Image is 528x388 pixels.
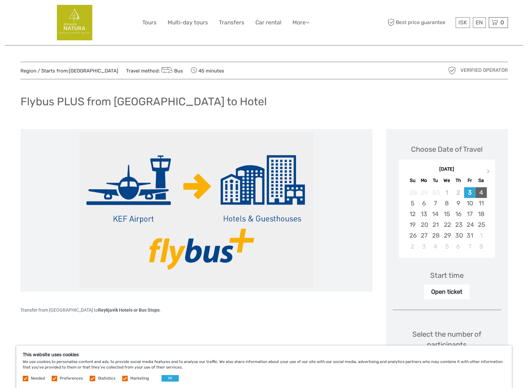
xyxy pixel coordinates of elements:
div: Choose Friday, October 24th, 2025 [464,219,475,230]
div: Fr [464,176,475,185]
div: Tu [430,176,441,185]
span: . [160,307,161,313]
div: Choose Friday, October 17th, 2025 [464,209,475,219]
span: ISK [458,19,467,26]
label: Statistics [98,376,115,381]
div: Choose Thursday, October 16th, 2025 [453,209,464,219]
div: Choose Tuesday, October 7th, 2025 [430,198,441,209]
div: Choose Tuesday, October 28th, 2025 [430,230,441,241]
a: [GEOGRAPHIC_DATA] [69,68,118,74]
div: Choose Monday, October 6th, 2025 [418,198,430,209]
img: 482-1bf5d8f3-512b-4935-a865-5f6be7888fe7_logo_big.png [57,5,92,40]
div: Choose Wednesday, November 5th, 2025 [441,241,452,252]
div: Not available Thursday, October 2nd, 2025 [453,187,464,198]
button: Open LiveChat chat widget [75,10,83,18]
span: 0 [499,19,505,26]
div: Choose Wednesday, October 22nd, 2025 [441,219,452,230]
div: Choose Sunday, October 12th, 2025 [407,209,418,219]
div: Not available Sunday, September 28th, 2025 [407,187,418,198]
button: Next Month [484,168,494,178]
p: We're away right now. Please check back later! [9,11,73,17]
div: Choose Saturday, October 25th, 2025 [475,219,487,230]
div: Choose Thursday, November 6th, 2025 [453,241,464,252]
div: Not available Wednesday, October 1st, 2025 [441,187,452,198]
div: [DATE] [399,166,495,173]
a: Multi-day tours [168,18,208,27]
a: Tours [142,18,157,27]
div: Choose Thursday, October 23rd, 2025 [453,219,464,230]
label: Needed [31,376,45,381]
div: Choose Saturday, October 11th, 2025 [475,198,487,209]
div: Th [453,176,464,185]
div: Choose Sunday, November 2nd, 2025 [407,241,418,252]
div: Choose Monday, October 20th, 2025 [418,219,430,230]
strong: Reykjavik Hotels or Bus Stops [98,307,160,313]
span: Best price guarantee [386,17,454,28]
div: Choose Monday, October 27th, 2025 [418,230,430,241]
div: Choose Sunday, October 5th, 2025 [407,198,418,209]
div: Not available Monday, September 29th, 2025 [418,187,430,198]
div: Choose Saturday, October 18th, 2025 [475,209,487,219]
div: Choose Thursday, October 30th, 2025 [453,230,464,241]
h1: Flybus PLUS from [GEOGRAPHIC_DATA] to Hotel [20,95,267,108]
div: We [441,176,452,185]
div: Choose Tuesday, October 14th, 2025 [430,209,441,219]
div: Choose Tuesday, November 4th, 2025 [430,241,441,252]
a: Car rental [255,18,281,27]
div: Choose Tuesday, October 21st, 2025 [430,219,441,230]
button: OK [161,375,179,382]
h5: This website uses cookies [23,352,505,357]
div: Choose Friday, October 10th, 2025 [464,198,475,209]
div: Select the number of participants [393,329,501,359]
div: Choose Saturday, November 1st, 2025 [475,230,487,241]
a: Bus [160,68,183,74]
div: Open ticket [424,284,470,299]
div: Mo [418,176,430,185]
label: Preferences [60,376,83,381]
div: Not available Tuesday, September 30th, 2025 [430,187,441,198]
div: Choose Friday, November 7th, 2025 [464,241,475,252]
span: 45 minutes [191,66,224,75]
div: Start time [430,270,464,280]
label: Marketing [130,376,149,381]
div: Choose Saturday, October 4th, 2025 [475,187,487,198]
div: Choose Wednesday, October 29th, 2025 [441,230,452,241]
img: a771a4b2aca44685afd228bf32f054e4_main_slider.png [79,132,313,288]
div: EN [473,17,486,28]
div: Choose Wednesday, October 8th, 2025 [441,198,452,209]
div: Choose Wednesday, October 15th, 2025 [441,209,452,219]
span: Transfer from [GEOGRAPHIC_DATA] to [20,307,160,313]
div: Choose Date of Travel [411,144,483,154]
span: Verified Operator [460,67,508,74]
div: month 2025-10 [401,187,493,252]
div: We use cookies to personalise content and ads, to provide social media features and to analyse ou... [16,345,512,388]
div: Choose Monday, November 3rd, 2025 [418,241,430,252]
a: More [292,18,309,27]
div: Sa [475,176,487,185]
div: Choose Sunday, October 19th, 2025 [407,219,418,230]
div: Choose Thursday, October 9th, 2025 [453,198,464,209]
div: Choose Friday, October 3rd, 2025 [464,187,475,198]
div: Choose Saturday, November 8th, 2025 [475,241,487,252]
div: Choose Friday, October 31st, 2025 [464,230,475,241]
div: Choose Monday, October 13th, 2025 [418,209,430,219]
img: verified_operator_grey_128.png [447,65,457,76]
a: Transfers [219,18,244,27]
span: Travel method: [126,66,183,75]
div: Su [407,176,418,185]
div: Choose Sunday, October 26th, 2025 [407,230,418,241]
span: Region / Starts from: [20,68,118,74]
